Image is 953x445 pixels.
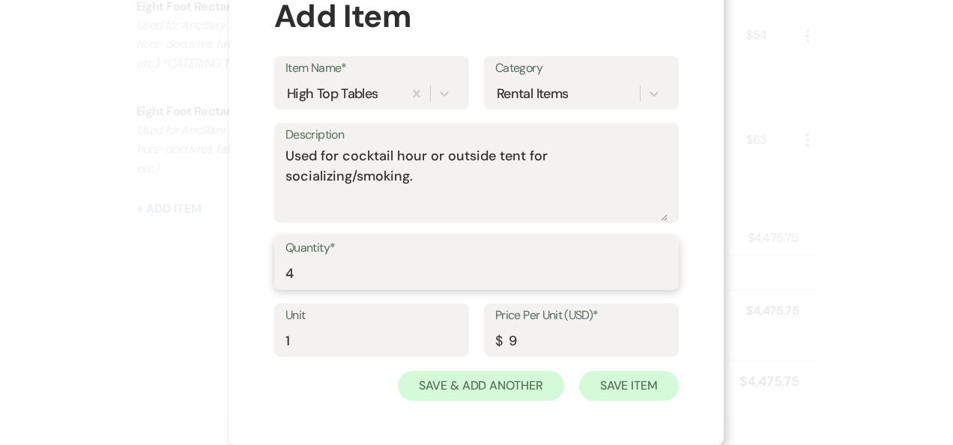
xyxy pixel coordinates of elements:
[287,83,378,103] div: High Top Tables
[495,305,668,327] label: Price Per Unit (USD)*
[398,371,564,401] button: Save & Add Another
[495,331,502,351] div: $
[285,305,458,327] label: Unit
[285,237,668,259] label: Quantity*
[579,371,679,401] button: Save Item
[285,58,458,79] label: Item Name*
[285,146,668,221] textarea: Used for cocktail hour or outside tent for socializing/smoking.
[285,124,668,146] label: Description
[497,83,568,103] div: Rental Items
[495,58,668,79] label: Category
